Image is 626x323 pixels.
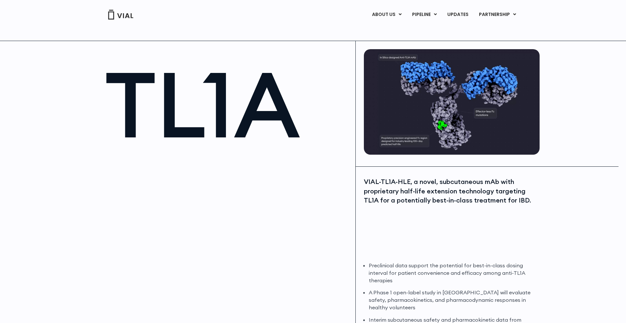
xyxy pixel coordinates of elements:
li: Preclinical data support the potential for best-in-class dosing interval for patient convenience ... [369,262,538,284]
li: A Phase 1 open-label study in [GEOGRAPHIC_DATA] will evaluate safety, pharmacokinetics, and pharm... [369,289,538,311]
h1: TL1A [105,59,349,150]
a: PARTNERSHIPMenu Toggle [474,9,521,20]
div: VIAL-TL1A-HLE, a novel, subcutaneous mAb with proprietary half-life extension technology targetin... [364,177,538,205]
a: PIPELINEMenu Toggle [407,9,442,20]
a: UPDATES [442,9,473,20]
img: TL1A antibody diagram. [364,49,540,155]
a: ABOUT USMenu Toggle [367,9,407,20]
img: Vial Logo [108,10,134,20]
